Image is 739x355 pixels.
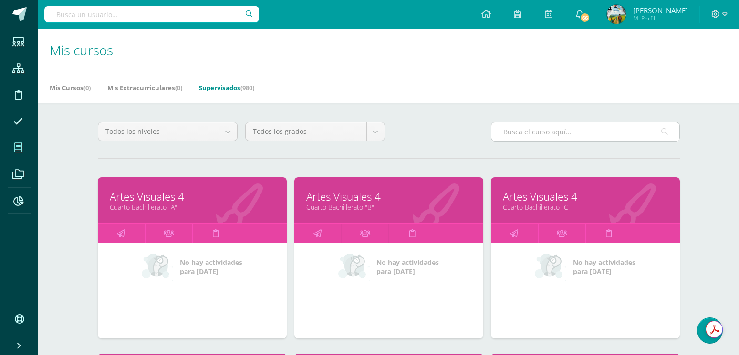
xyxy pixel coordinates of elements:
[50,41,113,59] span: Mis cursos
[491,122,679,141] input: Busca el curso aquí...
[142,253,173,281] img: no_activities_small.png
[199,80,254,95] a: Supervisados(980)
[246,122,385,141] a: Todos los grados
[110,189,275,204] a: Artes Visuales 4
[306,189,471,204] a: Artes Visuales 4
[105,122,212,141] span: Todos los niveles
[107,80,182,95] a: Mis Extracurriculares(0)
[633,14,688,22] span: Mi Perfil
[110,203,275,212] a: Cuarto Bachillerato "A"
[240,83,254,92] span: (980)
[633,6,688,15] span: [PERSON_NAME]
[175,83,182,92] span: (0)
[580,12,590,23] span: 66
[573,258,635,276] span: No hay actividades para [DATE]
[83,83,91,92] span: (0)
[180,258,242,276] span: No hay actividades para [DATE]
[306,203,471,212] a: Cuarto Bachillerato "B"
[607,5,626,24] img: 68dc05d322f312bf24d9602efa4c3a00.png
[376,258,439,276] span: No hay actividades para [DATE]
[338,253,370,281] img: no_activities_small.png
[50,80,91,95] a: Mis Cursos(0)
[44,6,259,22] input: Busca un usuario...
[503,203,668,212] a: Cuarto Bachillerato "C"
[253,122,359,141] span: Todos los grados
[503,189,668,204] a: Artes Visuales 4
[535,253,566,281] img: no_activities_small.png
[98,122,237,141] a: Todos los niveles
